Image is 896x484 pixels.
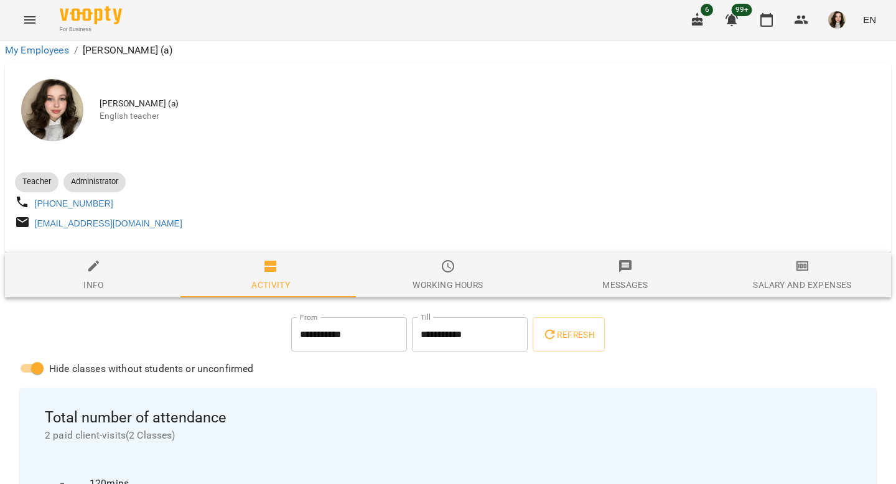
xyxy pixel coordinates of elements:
[45,428,851,443] span: 2 paid client-visits ( 2 Classes )
[63,176,126,187] span: Administrator
[83,43,173,58] p: [PERSON_NAME] (а)
[828,11,846,29] img: ebd0ea8fb81319dcbaacf11cd4698c16.JPG
[251,277,290,292] div: Activity
[35,198,113,208] a: [PHONE_NUMBER]
[60,26,122,34] span: For Business
[753,277,851,292] div: Salary and Expenses
[21,79,83,141] img: Вікторія Корнейко (а)
[15,176,58,187] span: Teacher
[732,4,752,16] span: 99+
[15,5,45,35] button: Menu
[413,277,483,292] div: Working hours
[858,8,881,31] button: EN
[543,327,595,342] span: Refresh
[45,408,851,427] span: Total number of attendance
[533,317,605,352] button: Refresh
[60,6,122,24] img: Voopty Logo
[74,43,78,58] li: /
[100,110,881,123] span: English teacher
[863,13,876,26] span: EN
[602,277,648,292] div: Messages
[5,43,891,58] nav: breadcrumb
[5,44,69,56] a: My Employees
[701,4,713,16] span: 6
[49,361,254,376] span: Hide classes without students or unconfirmed
[100,98,881,110] span: [PERSON_NAME] (а)
[83,277,104,292] div: Info
[35,218,182,228] a: [EMAIL_ADDRESS][DOMAIN_NAME]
